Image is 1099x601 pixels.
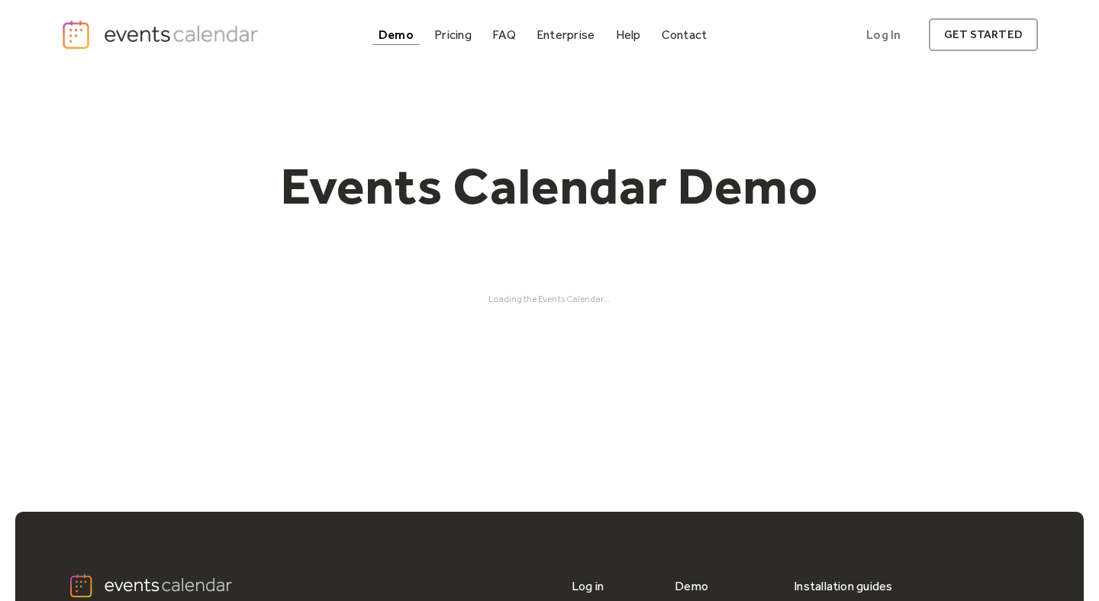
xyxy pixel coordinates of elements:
[379,31,414,39] div: Demo
[675,573,708,599] a: Demo
[372,24,420,45] a: Demo
[530,24,601,45] a: Enterprise
[929,18,1038,51] a: get started
[662,31,707,39] div: Contact
[794,573,893,599] div: Installation guides
[616,31,641,39] div: Help
[610,24,647,45] a: Help
[572,573,604,599] a: Log in
[851,18,916,51] a: Log In
[434,31,472,39] div: Pricing
[537,31,595,39] div: Enterprise
[256,155,843,217] h1: Events Calendar Demo
[428,24,478,45] a: Pricing
[656,24,714,45] a: Contact
[492,31,516,39] div: FAQ
[486,24,522,45] a: FAQ
[61,294,1038,304] div: Loading the Events Calendar...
